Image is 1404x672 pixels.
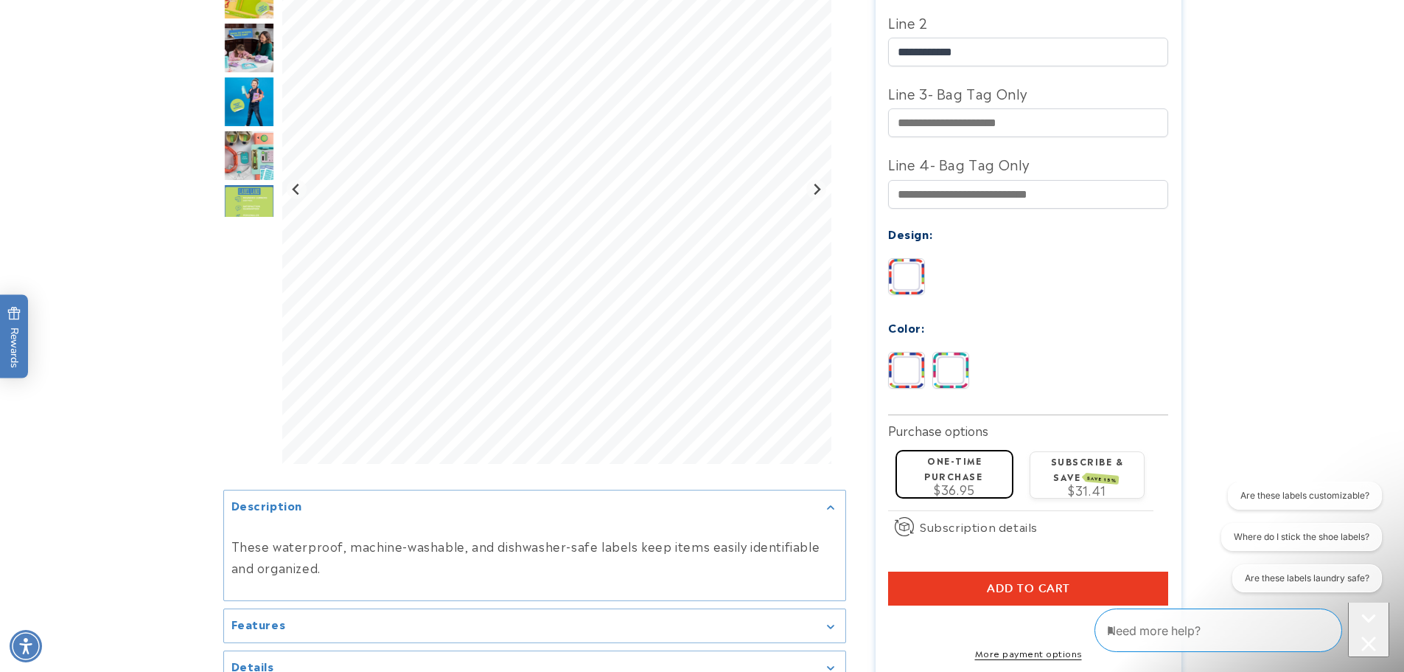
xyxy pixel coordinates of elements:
span: $31.41 [1068,481,1106,499]
button: Add to cart [888,572,1168,606]
div: Accessibility Menu [10,630,42,662]
button: Next slide [806,179,826,199]
iframe: Gorgias Floating Chat [1094,603,1389,657]
label: Line 3- Bag Tag Only [888,81,1168,105]
h2: Features [231,617,286,631]
div: Go to slide 5 [223,76,275,128]
span: SAVE 15% [1085,473,1120,485]
label: One-time purchase [924,454,982,482]
img: Stripes [889,259,924,294]
label: Line 4- Bag Tag Only [888,152,1168,176]
label: Design: [888,225,932,242]
a: More payment options [888,646,1168,659]
div: Go to slide 7 [223,184,275,235]
div: Go to slide 6 [223,130,275,181]
span: Add to cart [987,582,1070,595]
summary: Description [224,491,845,524]
img: Blue [889,353,924,388]
label: Color: [888,319,925,336]
label: Purchase options [888,421,988,439]
span: Subscription details [920,518,1038,536]
img: Pink [933,353,968,388]
label: Line 2 [888,10,1168,34]
p: These waterproof, machine-washable, and dishwasher-safe labels keep items easily identifiable and... [231,536,838,578]
h2: Description [231,498,303,513]
span: Rewards [7,306,21,367]
iframe: Gorgias live chat conversation starters [1208,482,1389,606]
div: Go to slide 4 [223,22,275,74]
summary: Features [224,609,845,642]
span: $36.95 [934,480,975,498]
label: Subscribe & save [1051,454,1124,483]
button: Previous slide [287,179,307,199]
